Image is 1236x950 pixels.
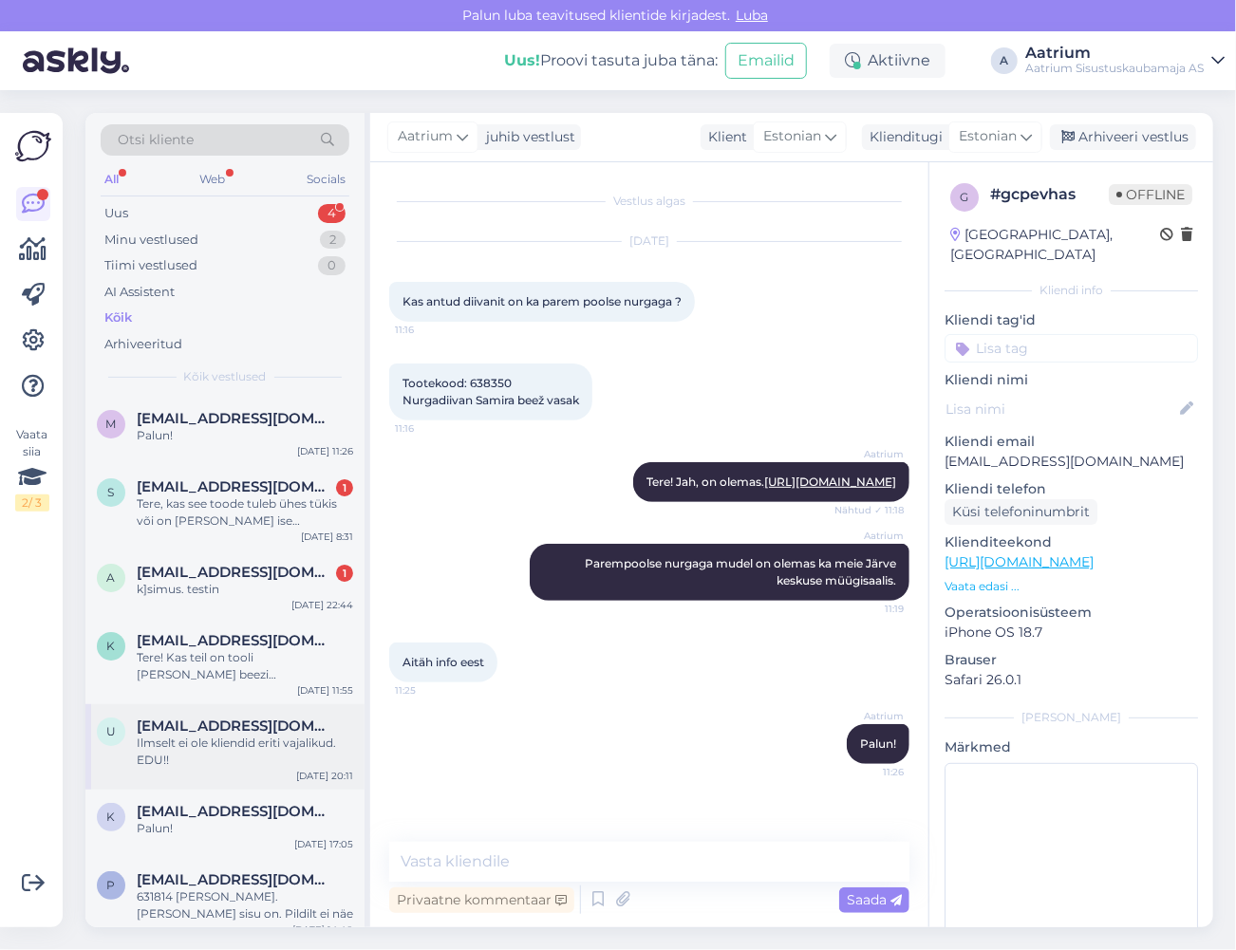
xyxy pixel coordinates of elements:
div: [DATE] 11:55 [297,683,353,698]
div: Web [197,167,230,192]
p: Kliendi tag'id [945,310,1198,330]
span: Offline [1109,184,1192,205]
div: Tere! Kas teil on tooli [PERSON_NAME] beezi [PERSON_NAME] võimalik tellida [PERSON_NAME] kangaga ... [137,649,353,683]
span: g [961,190,969,204]
span: Estonian [763,126,821,147]
span: Signe.jancis@gmail.com [137,478,334,495]
div: [DATE] 20:11 [296,769,353,783]
span: Otsi kliente [118,130,194,150]
div: k]simus. testin [137,581,353,598]
span: a [107,570,116,585]
span: Aatrium [398,126,453,147]
div: Uus [104,204,128,223]
span: Aatrium [833,529,904,543]
div: Palun! [137,820,353,837]
span: 11:25 [395,683,466,698]
span: K [107,639,116,653]
div: # gcpevhas [990,183,1109,206]
div: Küsi telefoninumbrit [945,499,1097,525]
b: Uus! [504,51,540,69]
div: Tere, kas see toode tuleb ühes tükis või on [PERSON_NAME] ise komplekteerida: [URL][DOMAIN_NAME] [137,495,353,530]
span: Aitäh info eest [403,655,484,669]
p: Vaata edasi ... [945,578,1198,595]
span: Kõik vestlused [184,368,267,385]
input: Lisa nimi [946,399,1176,419]
div: Klient [701,127,747,147]
span: Katrin.ilustrum@gmail.com [137,632,334,649]
div: Kõik [104,308,132,327]
p: Kliendi email [945,432,1198,452]
button: Emailid [725,43,807,79]
div: [DATE] [389,233,909,250]
div: Minu vestlused [104,231,198,250]
div: [DATE] 17:05 [294,837,353,851]
div: Kliendi info [945,282,1198,299]
span: Palun! [860,736,896,751]
div: Privaatne kommentaar [389,887,574,913]
div: 1 [336,565,353,582]
div: Vestlus algas [389,193,909,210]
div: [GEOGRAPHIC_DATA], [GEOGRAPHIC_DATA] [950,225,1160,265]
div: All [101,167,122,192]
span: Magi.kaisa@gmail.com [137,410,334,427]
a: [URL][DOMAIN_NAME] [945,553,1094,570]
p: Klienditeekond [945,532,1198,552]
span: Aatrium [833,709,904,723]
div: 2 [320,231,346,250]
p: Brauser [945,650,1198,670]
p: Safari 26.0.1 [945,670,1198,690]
div: Palun! [137,427,353,444]
div: [DATE] 14:40 [292,922,353,937]
span: 11:16 [395,323,466,337]
div: 631814 [PERSON_NAME]. [PERSON_NAME] sisu on. Pildilt ei näe [137,888,353,922]
div: Vaata siia [15,426,49,512]
div: Proovi tasuta juba täna: [504,49,718,72]
p: [EMAIL_ADDRESS][DOMAIN_NAME] [945,452,1198,472]
img: Askly Logo [15,128,51,164]
span: S [108,485,115,499]
p: Kliendi telefon [945,479,1198,499]
div: 4 [318,204,346,223]
div: Arhiveeri vestlus [1050,124,1196,150]
div: Arhiveeritud [104,335,182,354]
div: A [991,47,1018,74]
div: [DATE] 8:31 [301,530,353,544]
p: Märkmed [945,737,1198,757]
div: [PERSON_NAME] [945,709,1198,726]
span: Tere! Jah, on olemas. [646,475,896,489]
span: Pipi99ster@gmail.com [137,871,334,888]
p: iPhone OS 18.7 [945,623,1198,643]
span: k [107,810,116,824]
a: [URL][DOMAIN_NAME] [764,475,896,489]
span: Nähtud ✓ 11:18 [833,503,904,517]
input: Lisa tag [945,334,1198,363]
span: Parempoolse nurgaga mudel on olemas ka meie Järve keskuse müügisaalis. [585,556,899,587]
span: Tootekood: 638350 Nurgadiivan Samira beež vasak [403,376,579,407]
div: 1 [336,479,353,496]
span: urmas.rmk@gmail.com [137,717,334,735]
div: 2 / 3 [15,494,49,512]
span: Aatrium [833,447,904,461]
div: juhib vestlust [478,127,575,147]
p: Kliendi nimi [945,370,1198,390]
div: Socials [303,167,349,192]
div: Ilmselt ei ole kliendid eriti vajalikud. EDU!! [137,735,353,769]
div: AI Assistent [104,283,175,302]
span: 11:16 [395,421,466,436]
p: Operatsioonisüsteem [945,603,1198,623]
span: Kas antud diivanit on ka parem poolse nurgaga ? [403,294,682,308]
div: 0 [318,256,346,275]
span: P [107,878,116,892]
div: Tiimi vestlused [104,256,197,275]
span: alisatihhonova@gmail.com [137,564,334,581]
span: Estonian [959,126,1017,147]
span: Saada [847,891,902,908]
span: 11:19 [833,602,904,616]
a: AatriumAatrium Sisustuskaubamaja AS [1025,46,1225,76]
div: [DATE] 22:44 [291,598,353,612]
span: M [106,417,117,431]
div: Aatrium Sisustuskaubamaja AS [1025,61,1204,76]
div: Klienditugi [862,127,943,147]
span: 11:26 [833,765,904,779]
div: Aktiivne [830,44,946,78]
